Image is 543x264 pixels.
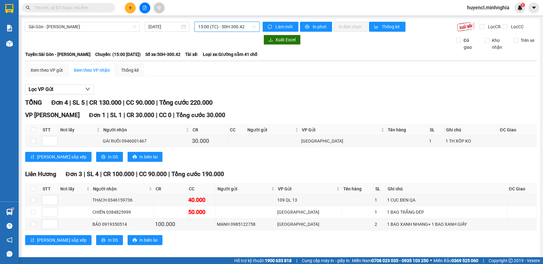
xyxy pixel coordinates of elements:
td: Sài Gòn [276,218,342,230]
td: Sài Gòn [276,206,342,218]
span: Thống kê [382,23,400,30]
div: 50.000 [188,208,215,216]
span: notification [7,237,12,243]
div: [GEOGRAPHIC_DATA] [277,221,340,228]
span: Tổng cước 30.000 [176,112,225,119]
th: SL [428,125,444,135]
span: In phơi [313,23,327,30]
input: 11/08/2025 [148,23,180,30]
img: icon-new-feature [517,5,523,11]
div: THẠCH 0346159736 [92,197,153,203]
span: Làm mới [275,23,293,30]
span: Đã giao [461,37,480,51]
div: Xem theo VP gửi [30,67,63,74]
th: Ghi chú [386,184,507,194]
span: copyright [508,258,513,263]
img: logo-vxr [5,4,13,13]
th: CR [154,184,187,194]
span: Loại xe: Giường nằm 41 chỗ [203,51,257,58]
span: [PERSON_NAME] sắp xếp [37,153,87,160]
span: aim [157,6,161,10]
span: CC 0 [159,112,171,119]
span: CR 130.000 [89,99,121,106]
span: In biên lai [139,153,157,160]
th: STT [41,184,59,194]
span: Hỗ trợ kỹ thuật: [234,257,292,264]
span: huyencl.minhnghia [462,4,514,11]
span: SL 4 [87,171,99,178]
span: Sài Gòn - Phan Rí [29,22,136,31]
span: message [7,251,12,257]
span: [PERSON_NAME] sắp xếp [37,237,87,244]
img: warehouse-icon [6,40,13,47]
span: Tổng cước 220.000 [159,99,213,106]
span: | [296,257,297,264]
span: printer [133,155,137,160]
span: Nơi lấy [60,185,85,192]
span: SL 5 [73,99,85,106]
div: 1 TH XỐP KO [446,138,497,144]
div: [GEOGRAPHIC_DATA] [301,138,385,144]
span: sync [268,25,273,30]
span: Increase Value [50,136,57,141]
strong: 1900 633 818 [265,258,292,263]
span: down [52,201,56,204]
sup: 1 [12,208,14,210]
span: Trên xe [518,37,537,44]
th: ĐC Giao [508,184,536,194]
span: | [156,99,158,106]
span: | [124,112,125,119]
div: 1 BAO TRẮNG-DÉP [387,209,506,216]
span: caret-down [531,5,537,11]
div: 1 [375,197,385,203]
span: Người gửi [247,126,294,133]
div: BẢO 0919350514 [92,221,153,228]
img: warehouse-icon [6,209,13,215]
div: 1 [375,209,385,216]
button: plus [125,2,136,13]
span: Nơi lấy [60,126,95,133]
button: downloadXuất Excel [264,35,301,45]
span: Đơn 3 [66,171,82,178]
span: Đơn 4 [51,99,68,106]
button: aim [154,2,165,13]
span: Kho nhận [489,37,508,51]
span: Người nhận [103,126,185,133]
span: up [52,137,56,141]
div: CHIẾN 0384825999 [92,209,153,216]
span: up [52,221,56,224]
img: 9k= [457,22,475,32]
span: Miền Bắc [433,257,478,264]
span: Lọc CR [485,23,502,30]
span: | [136,171,138,178]
button: file-add [139,2,150,13]
button: printerIn DS [96,235,123,245]
span: Decrease Value [50,224,57,229]
div: 1 CỤC ĐEN QA [387,197,506,203]
img: solution-icon [6,25,13,31]
div: MẠNH 0985122758 [217,221,275,228]
th: Tên hàng [386,125,428,135]
span: Decrease Value [50,212,57,217]
span: In biên lai [139,237,157,244]
button: printerIn DS [96,152,123,162]
span: search [26,6,30,10]
span: Miền Nam [352,257,428,264]
span: Increase Value [50,207,57,212]
span: printer [101,238,105,243]
span: Decrease Value [50,141,57,146]
span: printer [101,155,105,160]
span: download [269,38,273,43]
button: Lọc VP Gửi [25,84,94,94]
div: Xem theo VP nhận [74,67,110,74]
span: In DS [108,153,118,160]
div: 109 QL 13 [277,197,340,203]
button: sort-ascending[PERSON_NAME] sắp xếp [25,235,91,245]
button: sort-ascending[PERSON_NAME] sắp xếp [25,152,91,162]
span: Liên Hương [25,171,56,178]
span: | [100,171,102,178]
th: ĐC Giao [498,125,536,135]
td: 109 QL 13 [276,194,342,206]
span: | [84,171,85,178]
span: | [156,112,157,119]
